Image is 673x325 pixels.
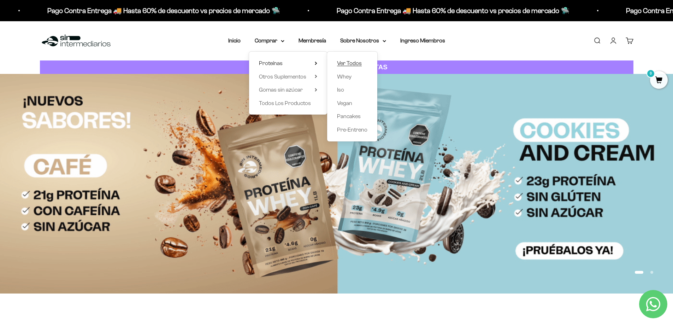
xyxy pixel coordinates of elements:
[337,127,367,133] span: Pre-Entreno
[337,5,569,16] p: Pago Contra Entrega 🚚 Hasta 60% de descuento vs precios de mercado 🛸
[40,60,633,74] a: CUANTA PROTEÍNA NECESITAS
[337,113,361,119] span: Pancakes
[228,37,241,43] a: Inicio
[337,59,367,68] a: Ver Todos
[337,99,367,108] a: Vegan
[340,36,386,45] summary: Sobre Nosotros
[337,74,352,80] span: Whey
[259,85,317,94] summary: Gomas sin azúcar
[337,60,362,66] span: Ver Todos
[337,72,367,81] a: Whey
[47,5,280,16] p: Pago Contra Entrega 🚚 Hasta 60% de descuento vs precios de mercado 🛸
[259,59,317,68] summary: Proteínas
[259,60,283,66] span: Proteínas
[337,100,352,106] span: Vegan
[259,74,306,80] span: Otros Suplementos
[647,69,655,78] mark: 0
[337,112,367,121] a: Pancakes
[259,87,303,93] span: Gomas sin azúcar
[259,100,311,106] span: Todos Los Productos
[337,125,367,134] a: Pre-Entreno
[299,37,326,43] a: Membresía
[337,87,344,93] span: Iso
[259,99,317,108] a: Todos Los Productos
[259,72,317,81] summary: Otros Suplementos
[337,85,367,94] a: Iso
[650,77,668,85] a: 0
[400,37,445,43] a: Ingreso Miembros
[255,36,284,45] summary: Comprar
